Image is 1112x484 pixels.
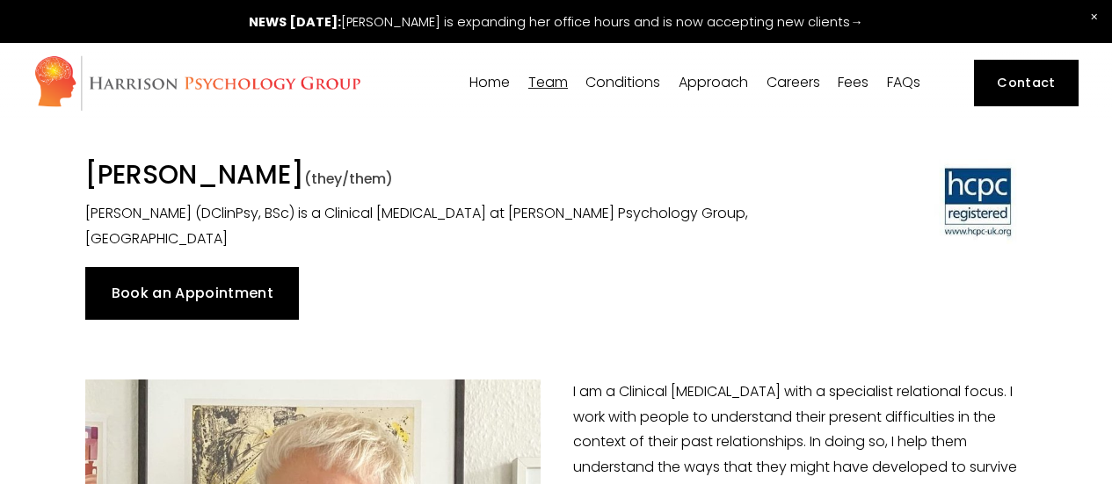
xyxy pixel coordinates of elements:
[85,159,783,195] h1: [PERSON_NAME]
[585,75,660,91] a: folder dropdown
[887,75,920,91] a: FAQs
[838,75,869,91] a: Fees
[585,76,660,90] span: Conditions
[679,75,748,91] a: folder dropdown
[528,75,568,91] a: folder dropdown
[528,76,568,90] span: Team
[469,75,510,91] a: Home
[767,75,820,91] a: Careers
[33,54,361,112] img: Harrison Psychology Group
[974,60,1079,106] a: Contact
[679,76,748,90] span: Approach
[85,267,299,320] a: Book an Appointment
[85,201,783,252] p: [PERSON_NAME] (DClinPsy, BSc) is a Clinical [MEDICAL_DATA] at [PERSON_NAME] Psychology Group, [GE...
[304,169,393,189] span: (they/them)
